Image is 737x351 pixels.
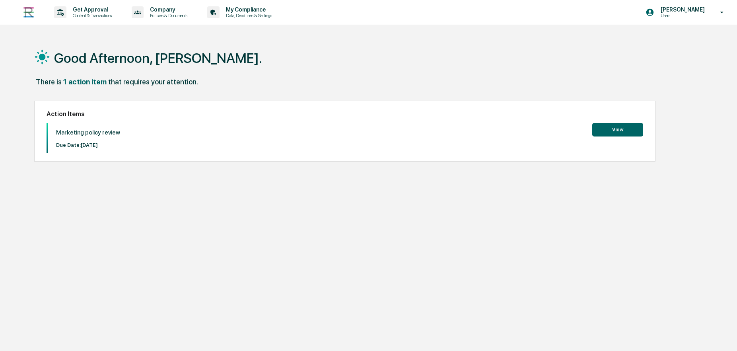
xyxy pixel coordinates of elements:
[56,142,120,148] p: Due Date: [DATE]
[654,6,709,13] p: [PERSON_NAME]
[592,125,643,133] a: View
[66,6,116,13] p: Get Approval
[47,110,644,118] h2: Action Items
[19,3,38,22] img: logo
[36,78,62,86] div: There is
[56,129,120,136] p: Marketing policy review
[108,78,198,86] div: that requires your attention.
[66,13,116,18] p: Content & Transactions
[54,50,262,66] h1: Good Afternoon, [PERSON_NAME].
[654,13,709,18] p: Users
[220,6,276,13] p: My Compliance
[220,13,276,18] p: Data, Deadlines & Settings
[592,123,643,136] button: View
[144,6,191,13] p: Company
[63,78,107,86] div: 1 action item
[144,13,191,18] p: Policies & Documents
